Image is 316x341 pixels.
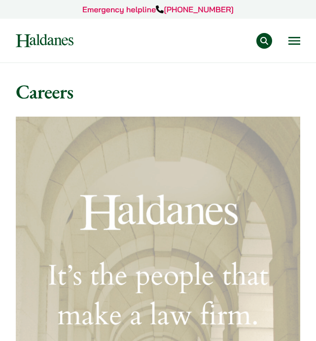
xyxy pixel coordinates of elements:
[256,33,272,49] button: Search
[288,37,300,45] button: Open menu
[16,34,73,47] img: Logo of Haldanes
[16,80,300,103] h1: Careers
[82,4,234,14] a: Emergency helpline[PHONE_NUMBER]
